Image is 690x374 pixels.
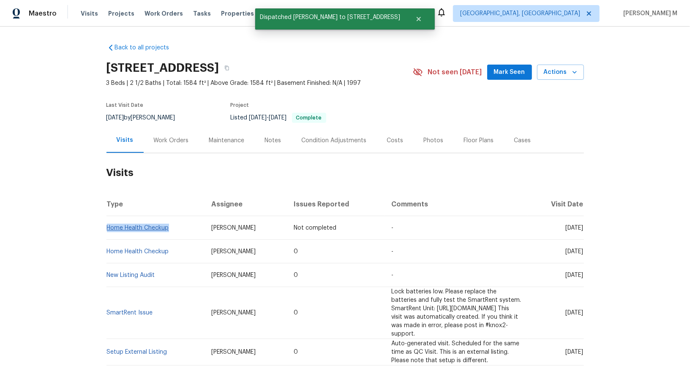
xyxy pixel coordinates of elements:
[566,249,584,255] span: [DATE]
[211,249,256,255] span: [PERSON_NAME]
[514,136,531,145] div: Cases
[106,103,144,108] span: Last Visit Date
[106,192,205,216] th: Type
[566,310,584,316] span: [DATE]
[211,310,256,316] span: [PERSON_NAME]
[294,349,298,355] span: 0
[391,272,393,278] span: -
[566,272,584,278] span: [DATE]
[294,249,298,255] span: 0
[231,115,326,121] span: Listed
[460,9,580,18] span: [GEOGRAPHIC_DATA], [GEOGRAPHIC_DATA]
[302,136,367,145] div: Condition Adjustments
[211,225,256,231] span: [PERSON_NAME]
[107,225,169,231] a: Home Health Checkup
[405,11,433,27] button: Close
[428,68,482,76] span: Not seen [DATE]
[424,136,444,145] div: Photos
[249,115,287,121] span: -
[211,349,256,355] span: [PERSON_NAME]
[287,192,385,216] th: Issues Reported
[544,67,577,78] span: Actions
[106,43,188,52] a: Back to all projects
[106,79,413,87] span: 3 Beds | 2 1/2 Baths | Total: 1584 ft² | Above Grade: 1584 ft² | Basement Finished: N/A | 1997
[107,272,155,278] a: New Listing Audit
[265,136,281,145] div: Notes
[154,136,189,145] div: Work Orders
[221,9,254,18] span: Properties
[193,11,211,16] span: Tasks
[487,65,532,80] button: Mark Seen
[385,192,528,216] th: Comments
[249,115,267,121] span: [DATE]
[81,9,98,18] span: Visits
[528,192,584,216] th: Visit Date
[211,272,256,278] span: [PERSON_NAME]
[117,136,134,144] div: Visits
[294,225,336,231] span: Not completed
[209,136,245,145] div: Maintenance
[107,249,169,255] a: Home Health Checkup
[145,9,183,18] span: Work Orders
[29,9,57,18] span: Maestro
[464,136,494,145] div: Floor Plans
[219,60,235,76] button: Copy Address
[106,153,584,192] h2: Visits
[494,67,525,78] span: Mark Seen
[537,65,584,80] button: Actions
[387,136,404,145] div: Costs
[294,272,298,278] span: 0
[106,64,219,72] h2: [STREET_ADDRESS]
[269,115,287,121] span: [DATE]
[106,113,185,123] div: by [PERSON_NAME]
[620,9,677,18] span: [PERSON_NAME] M
[107,310,153,316] a: SmartRent Issue
[255,8,405,26] span: Dispatched [PERSON_NAME] to [STREET_ADDRESS]
[566,225,584,231] span: [DATE]
[566,349,584,355] span: [DATE]
[106,115,124,121] span: [DATE]
[294,310,298,316] span: 0
[391,225,393,231] span: -
[107,349,167,355] a: Setup External Listing
[231,103,249,108] span: Project
[205,192,287,216] th: Assignee
[108,9,134,18] span: Projects
[391,249,393,255] span: -
[293,115,325,120] span: Complete
[391,341,519,363] span: Auto-generated visit. Scheduled for the same time as QC Visit. This is an external listing. Pleas...
[391,289,521,337] span: Lock batteries low. Please replace the batteries and fully test the SmartRent system. SmartRent U...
